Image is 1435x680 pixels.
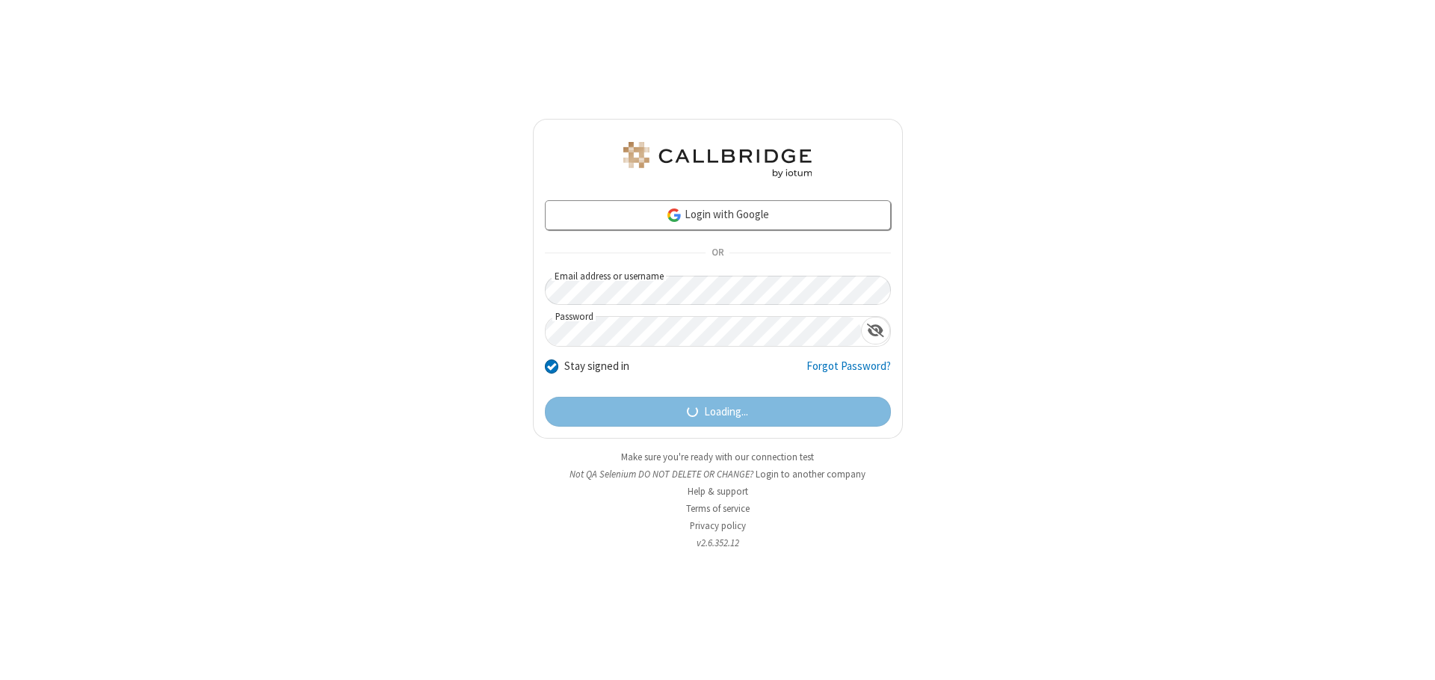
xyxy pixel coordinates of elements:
span: Loading... [704,404,748,421]
button: Login to another company [756,467,865,481]
a: Forgot Password? [806,358,891,386]
a: Privacy policy [690,519,746,532]
a: Login with Google [545,200,891,230]
input: Email address or username [545,276,891,305]
a: Terms of service [686,502,750,515]
span: OR [706,243,729,264]
div: Show password [861,317,890,344]
iframe: Chat [1398,641,1424,670]
img: google-icon.png [666,207,682,223]
button: Loading... [545,397,891,427]
li: v2.6.352.12 [533,536,903,550]
a: Make sure you're ready with our connection test [621,451,814,463]
a: Help & support [688,485,748,498]
li: Not QA Selenium DO NOT DELETE OR CHANGE? [533,467,903,481]
input: Password [546,317,861,346]
label: Stay signed in [564,358,629,375]
img: QA Selenium DO NOT DELETE OR CHANGE [620,142,815,178]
